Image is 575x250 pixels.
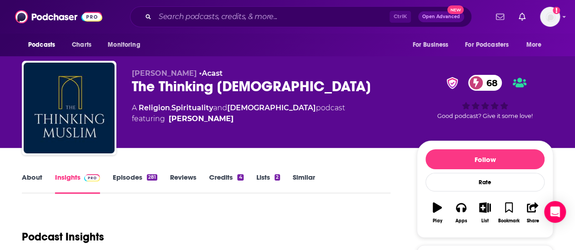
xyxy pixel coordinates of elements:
a: Charts [66,36,97,54]
a: Episodes281 [113,173,157,194]
span: Good podcast? Give it some love! [437,113,533,119]
button: Share [521,196,545,229]
a: Lists2 [256,173,280,194]
span: New [447,5,464,14]
span: For Business [412,39,448,51]
div: Search podcasts, credits, & more... [130,6,472,27]
a: Similar [293,173,315,194]
a: Spirituality [171,103,213,112]
span: 68 [477,75,502,91]
span: For Podcasters [465,39,509,51]
img: User Profile [540,7,560,27]
span: Ctrl K [390,11,411,23]
div: Bookmark [498,218,520,224]
a: About [22,173,42,194]
span: [PERSON_NAME] [132,69,197,78]
button: List [473,196,497,229]
div: verified Badge68Good podcast? Give it some love! [417,69,553,125]
button: open menu [101,36,152,54]
a: 68 [468,75,502,91]
a: InsightsPodchaser Pro [55,173,100,194]
button: Show profile menu [540,7,560,27]
img: Podchaser Pro [84,174,100,181]
span: • [199,69,223,78]
button: open menu [459,36,522,54]
a: Acast [202,69,223,78]
svg: Add a profile image [553,7,560,14]
button: Follow [425,149,545,169]
span: featuring [132,113,345,124]
div: Rate [425,173,545,191]
a: Religion [139,103,170,112]
span: More [526,39,542,51]
span: Monitoring [108,39,140,51]
span: Logged in as ShannonHennessey [540,7,560,27]
span: Podcasts [28,39,55,51]
div: Play [433,218,442,224]
a: Credits4 [209,173,243,194]
div: Share [526,218,539,224]
span: and [213,103,227,112]
button: Apps [449,196,473,229]
button: open menu [520,36,553,54]
div: Apps [455,218,467,224]
button: Play [425,196,449,229]
button: Open AdvancedNew [418,11,464,22]
button: Bookmark [497,196,520,229]
div: List [481,218,489,224]
img: Podchaser - Follow, Share and Rate Podcasts [15,8,102,25]
a: Show notifications dropdown [515,9,529,25]
button: open menu [22,36,67,54]
h1: Podcast Insights [22,230,104,244]
img: verified Badge [444,77,461,89]
span: , [170,103,171,112]
a: Muhammad Jalal [169,113,234,124]
img: The Thinking Muslim [24,63,115,153]
button: open menu [406,36,460,54]
div: 2 [275,174,280,181]
span: Open Advanced [422,15,460,19]
a: Show notifications dropdown [492,9,508,25]
div: Open Intercom Messenger [544,201,566,223]
div: 281 [147,174,157,181]
div: 4 [237,174,243,181]
span: Charts [72,39,91,51]
div: A podcast [132,103,345,124]
a: [DEMOGRAPHIC_DATA] [227,103,316,112]
a: Reviews [170,173,196,194]
input: Search podcasts, credits, & more... [155,10,390,24]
